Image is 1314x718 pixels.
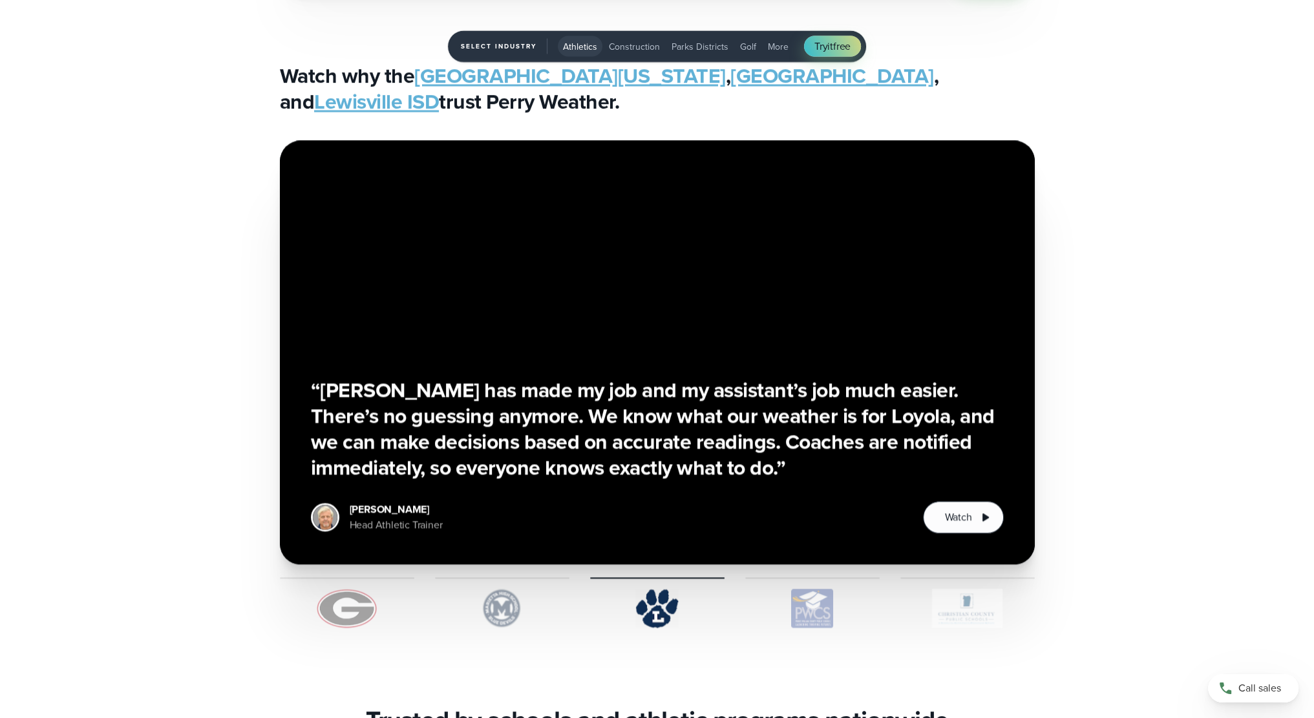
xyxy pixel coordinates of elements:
[609,40,660,54] span: Construction
[804,36,861,57] a: Tryitfree
[350,502,443,518] div: [PERSON_NAME]
[314,87,439,118] a: Lewisville ISD
[763,36,794,57] button: More
[735,36,761,57] button: Golf
[740,40,756,54] span: Golf
[435,589,569,628] img: Marietta-High-School.svg
[666,36,734,57] button: Parks Districts
[414,61,726,92] a: [GEOGRAPHIC_DATA][US_STATE]
[280,63,1035,115] h3: Watch why the , , and trust Perry Weather.
[814,39,851,54] span: Try free
[923,502,1003,534] button: Watch
[1208,674,1298,702] a: Call sales
[768,40,789,54] span: More
[1238,681,1281,696] span: Call sales
[461,39,547,54] span: Select Industry
[672,40,728,54] span: Parks Districts
[558,36,602,57] button: Athletics
[944,510,971,525] span: Watch
[827,39,833,54] span: it
[350,518,443,533] div: Head Athletic Trainer
[604,36,665,57] button: Construction
[280,141,1035,565] div: 3 of 5
[280,141,1035,565] div: slideshow
[563,40,597,54] span: Athletics
[311,377,1004,481] h3: “[PERSON_NAME] has made my job and my assistant’s job much easier. There’s no guessing anymore. W...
